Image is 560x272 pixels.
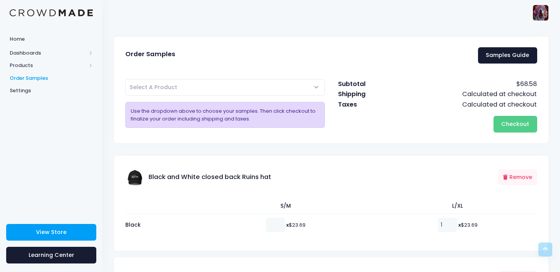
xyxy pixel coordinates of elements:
[125,79,325,96] span: Select A Product
[478,47,537,64] a: Samples Guide
[338,79,392,89] td: Subtotal
[533,5,548,21] img: User
[6,247,96,263] a: Learning Center
[498,169,537,185] button: Remove
[36,228,67,236] span: View Store
[125,214,197,236] td: Black
[392,89,537,99] td: Calculated at checkout
[286,221,289,229] b: x
[130,83,177,91] span: Select A Product
[29,251,74,259] span: Learning Center
[125,50,175,58] span: Order Samples
[6,224,96,241] a: View Store
[286,221,306,229] span: $23.69
[392,100,537,110] td: Calculated at checkout
[10,87,93,95] span: Settings
[10,62,86,69] span: Products
[374,198,537,214] th: L/XL
[125,167,271,188] div: Black and White closed back Ruins hat
[392,79,537,89] td: $68.58
[10,9,93,17] img: Logo
[501,120,529,128] span: Checkout
[10,74,93,82] span: Order Samples
[458,221,478,229] span: $23.69
[338,89,392,99] td: Shipping
[10,49,86,57] span: Dashboards
[125,102,325,128] div: Use the dropdown above to choose your samples. Then click checkout to finalize your order includi...
[338,100,392,110] td: Taxes
[458,221,461,229] b: x
[493,116,537,133] button: Checkout
[10,35,93,43] span: Home
[197,198,374,214] th: S/M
